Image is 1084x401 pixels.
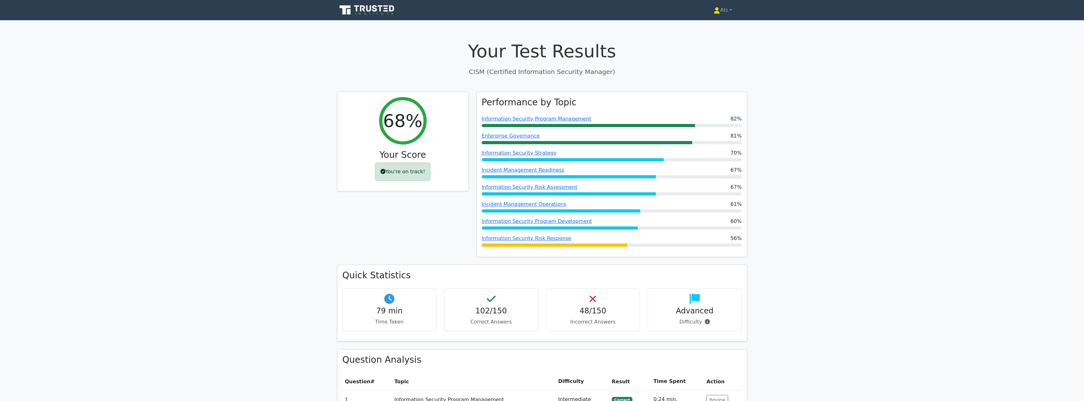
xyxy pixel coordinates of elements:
[730,166,742,174] span: 67%
[482,218,592,224] a: Information Security Program Development
[482,97,577,108] h3: Performance by Topic
[704,373,742,391] th: Action
[551,318,635,326] p: Incorrect Answers
[345,379,371,385] span: Question
[609,373,651,391] th: Result
[651,373,704,391] th: Time Spent
[730,149,742,157] span: 70%
[337,40,747,62] h1: Your Test Results
[730,200,742,208] span: 61%
[375,163,430,181] div: You're on track!
[653,306,736,316] h4: Advanced
[699,4,747,16] a: Ats
[653,318,736,326] p: Difficulty
[383,110,422,131] h2: 68%
[482,184,578,190] a: Information Security Risk Assessment
[342,373,392,391] th: #
[392,373,556,391] th: Topic
[730,115,742,123] span: 82%
[730,183,742,191] span: 67%
[449,318,533,326] p: Correct Answers
[730,235,742,242] span: 56%
[482,201,567,207] a: Incident Management Operations
[551,306,635,316] h4: 48/150
[482,133,540,139] a: Enterprise Governance
[482,167,564,173] a: Incident Management Readiness
[449,306,533,316] h4: 102/150
[348,318,431,326] p: Time Taken
[342,150,463,160] h3: Your Score
[342,270,742,281] h3: Quick Statistics
[730,218,742,225] span: 60%
[482,150,557,156] a: Information Security Strategy
[342,355,742,365] h3: Question Analysis
[482,116,591,122] a: Information Security Program Management
[348,306,431,316] h4: 79 min
[556,373,609,391] th: Difficulty
[482,235,572,241] a: Information Security Risk Response
[730,132,742,140] span: 81%
[337,67,747,77] p: CISM (Certified Information Security Manager)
